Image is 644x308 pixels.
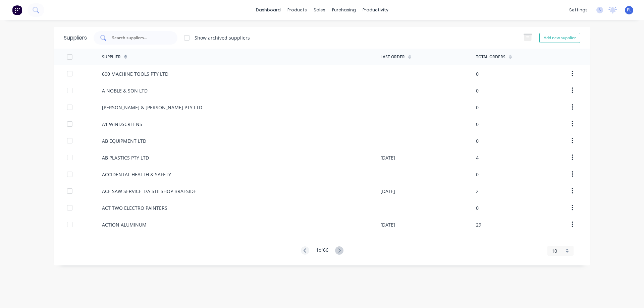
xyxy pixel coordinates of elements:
[102,104,202,111] div: [PERSON_NAME] & [PERSON_NAME] PTY LTD
[102,221,147,228] div: ACTION ALUMINUM
[539,33,580,43] button: Add new supplier
[380,188,395,195] div: [DATE]
[102,154,149,161] div: AB PLASTICS PTY LTD
[102,188,196,195] div: ACE SAW SERVICE T/A STILSHOP BRAESIDE
[102,54,121,60] div: Supplier
[102,137,146,144] div: AB EQUIPMENT LTD
[102,204,167,211] div: ACT TWO ELECTRO PAINTERS
[476,204,479,211] div: 0
[310,5,329,15] div: sales
[64,34,87,42] div: Suppliers
[476,70,479,77] div: 0
[476,87,479,94] div: 0
[476,188,479,195] div: 2
[380,54,405,60] div: Last Order
[476,171,479,178] div: 0
[380,154,395,161] div: [DATE]
[111,35,167,41] input: Search suppliers...
[476,104,479,111] div: 0
[627,7,632,13] span: PL
[102,171,171,178] div: ACCIDENTAL HEALTH & SAFETY
[102,121,142,128] div: A1 WINDSCREENS
[476,221,481,228] div: 29
[476,137,479,144] div: 0
[102,87,148,94] div: A NOBLE & SON LTD
[12,5,22,15] img: Factory
[195,34,250,41] div: Show archived suppliers
[284,5,310,15] div: products
[476,54,505,60] div: Total Orders
[359,5,392,15] div: productivity
[476,154,479,161] div: 4
[476,121,479,128] div: 0
[253,5,284,15] a: dashboard
[102,70,168,77] div: 600 MACHINE TOOLS PTY LTD
[566,5,591,15] div: settings
[316,246,328,255] div: 1 of 66
[552,247,557,254] span: 10
[380,221,395,228] div: [DATE]
[329,5,359,15] div: purchasing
